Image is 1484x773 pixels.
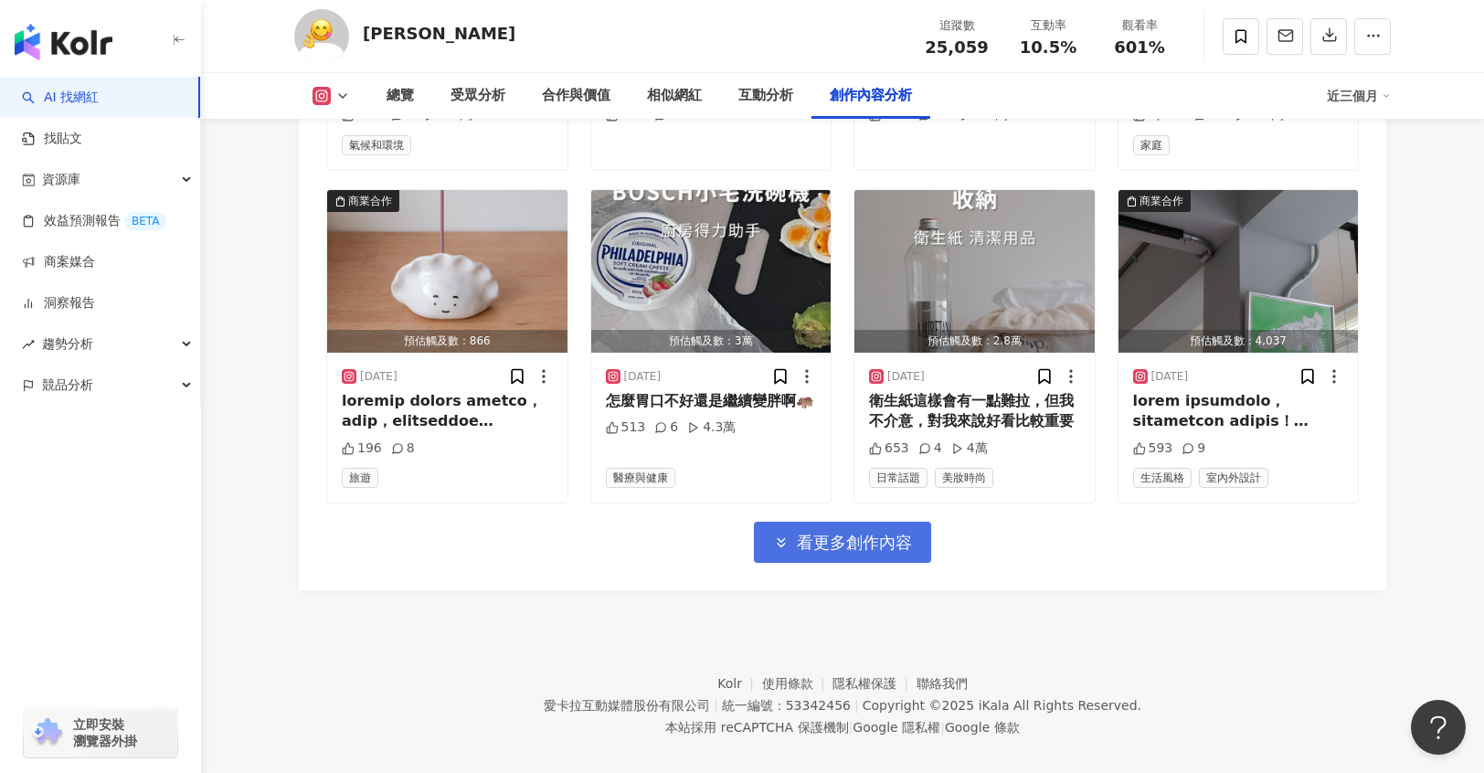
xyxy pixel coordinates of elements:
span: | [714,698,718,713]
span: 競品分析 [42,365,93,406]
img: KOL Avatar [294,9,349,64]
a: 洞察報告 [22,294,95,312]
button: 預估觸及數：3萬 [591,190,832,353]
div: 預估觸及數：2.8萬 [854,330,1095,353]
div: 觀看率 [1105,16,1174,35]
a: Google 隱私權 [853,720,940,735]
img: post-image [854,190,1095,353]
a: 找貼文 [22,130,82,148]
span: 日常話題 [869,468,927,488]
div: [DATE] [624,369,662,385]
span: 室內外設計 [1199,468,1268,488]
button: 看更多創作內容 [754,522,931,563]
span: 看更多創作內容 [797,533,912,553]
button: 預估觸及數：2.8萬 [854,190,1095,353]
div: 513 [606,418,646,437]
div: 593 [1133,439,1173,458]
span: 資源庫 [42,159,80,200]
a: chrome extension立即安裝 瀏覽器外掛 [24,708,177,757]
span: 生活風格 [1133,468,1192,488]
div: 互動率 [1013,16,1083,35]
a: searchAI 找網紅 [22,89,99,107]
div: loremip dolors ametco，adip，elitseddoe temporincid utlaboreetdolorem，aliquaeni，adminimv quisnostru... [342,391,553,432]
img: post-image [591,190,832,353]
div: 商業合作 [1139,192,1183,210]
img: post-image [327,190,567,353]
span: 醫療與健康 [606,468,675,488]
div: 追蹤數 [922,16,991,35]
a: 效益預測報告BETA [22,212,166,230]
a: Google 條款 [945,720,1020,735]
div: [DATE] [360,369,397,385]
span: rise [22,338,35,351]
span: 10.5% [1020,38,1076,57]
div: 總覽 [387,85,414,107]
span: 家庭 [1133,135,1170,155]
div: 近三個月 [1327,81,1391,111]
div: 創作內容分析 [830,85,912,107]
div: 衛生紙這樣會有一點難拉，但我不介意，對我來說好看比較重要 [869,391,1080,432]
div: lorem ipsumdolo，sitametcon adipis！elitseddoeiusmodt incididun，utla⸜(* ॑꒳ ॑* )⸝ ⌣̈⃝ *~etdo~* ma：al... [1133,391,1344,432]
iframe: Help Scout Beacon - Open [1411,700,1466,755]
a: 使用條款 [762,676,833,691]
div: 商業合作 [348,192,392,210]
div: 預估觸及數：4,037 [1118,330,1359,353]
div: Copyright © 2025 All Rights Reserved. [863,698,1141,713]
a: 聯絡我們 [917,676,968,691]
span: | [849,720,853,735]
a: 隱私權保護 [832,676,917,691]
span: 氣候和環境 [342,135,411,155]
span: 旅遊 [342,468,378,488]
div: 預估觸及數：3萬 [591,330,832,353]
div: 愛卡拉互動媒體股份有限公司 [544,698,710,713]
span: 601% [1114,38,1165,57]
span: | [854,698,859,713]
a: 商案媒合 [22,253,95,271]
div: 互動分析 [738,85,793,107]
div: 4 [918,439,942,458]
span: 本站採用 reCAPTCHA 保護機制 [665,716,1019,738]
div: 受眾分析 [450,85,505,107]
button: 商業合作預估觸及數：4,037 [1118,190,1359,353]
div: 怎麼胃口不好還是繼續變胖啊🦛 [606,391,817,411]
span: | [940,720,945,735]
span: 立即安裝 瀏覽器外掛 [73,716,137,749]
div: 653 [869,439,909,458]
img: logo [15,24,112,60]
div: 4.3萬 [687,418,736,437]
div: [DATE] [887,369,925,385]
span: 趨勢分析 [42,323,93,365]
div: 8 [391,439,415,458]
div: 4萬 [951,439,988,458]
div: [PERSON_NAME] [363,22,515,45]
div: [DATE] [1151,369,1189,385]
div: 統一編號：53342456 [722,698,851,713]
div: 相似網紅 [647,85,702,107]
img: chrome extension [29,718,65,747]
img: post-image [1118,190,1359,353]
button: 商業合作預估觸及數：866 [327,190,567,353]
div: 合作與價值 [542,85,610,107]
div: 6 [654,418,678,437]
div: 預估觸及數：866 [327,330,567,353]
div: 196 [342,439,382,458]
div: 9 [1182,439,1205,458]
span: 美妝時尚 [935,468,993,488]
span: 25,059 [925,37,988,57]
a: Kolr [717,676,761,691]
a: iKala [979,698,1010,713]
